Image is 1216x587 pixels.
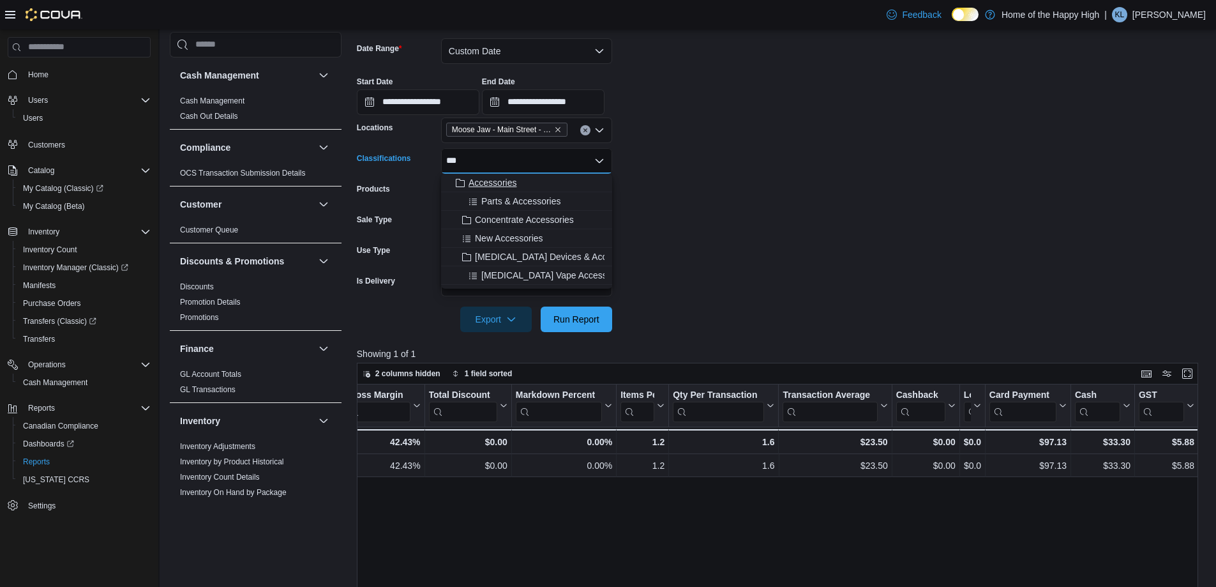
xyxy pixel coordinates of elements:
[18,332,60,347] a: Transfers
[345,390,410,402] div: Gross Margin
[989,458,1067,473] div: $97.13
[620,390,654,402] div: Items Per Transaction
[1139,390,1194,422] button: GST
[964,390,971,402] div: Loyalty Redemptions
[516,390,612,422] button: Markdown Percent
[180,297,241,307] span: Promotion Details
[1075,390,1130,422] button: Cash
[13,330,156,348] button: Transfers
[428,434,507,450] div: $0.00
[553,313,599,326] span: Run Report
[594,156,604,166] button: Close list of options
[357,347,1207,360] p: Showing 1 of 1
[441,248,612,266] button: [MEDICAL_DATA] Devices & Accessories
[180,198,313,211] button: Customer
[170,165,342,186] div: Compliance
[316,254,331,269] button: Discounts & Promotions
[964,434,981,450] div: $0.00
[23,93,151,108] span: Users
[18,418,103,434] a: Canadian Compliance
[13,179,156,197] a: My Catalog (Classic)
[620,390,654,422] div: Items Per Transaction
[13,259,156,277] a: Inventory Manager (Classic)
[28,403,55,413] span: Reports
[316,413,331,429] button: Inventory
[180,169,306,178] a: OCS Transaction Submission Details
[23,498,61,514] a: Settings
[180,342,313,355] button: Finance
[180,225,238,234] a: Customer Queue
[18,242,82,257] a: Inventory Count
[18,472,94,487] a: [US_STATE] CCRS
[1139,366,1154,381] button: Keyboard shortcuts
[896,390,955,422] button: Cashback
[18,454,55,469] a: Reports
[1139,390,1184,402] div: GST
[18,454,151,469] span: Reports
[783,390,877,422] div: Transaction Average
[170,93,342,129] div: Cash Management
[180,255,284,268] h3: Discounts & Promotions
[180,415,313,427] button: Inventory
[13,197,156,215] button: My Catalog (Beta)
[28,501,56,511] span: Settings
[23,66,151,82] span: Home
[3,399,156,417] button: Reports
[783,458,887,473] div: $23.50
[18,181,151,196] span: My Catalog (Classic)
[481,269,626,282] span: [MEDICAL_DATA] Vape Accessories
[345,390,410,422] div: Gross Margin
[902,8,941,21] span: Feedback
[18,436,79,452] a: Dashboards
[357,43,402,54] label: Date Range
[180,298,241,307] a: Promotion Details
[428,390,497,422] div: Total Discount
[3,162,156,179] button: Catalog
[13,294,156,312] button: Purchase Orders
[180,282,214,291] a: Discounts
[180,96,244,106] span: Cash Management
[468,307,524,332] span: Export
[180,442,255,451] a: Inventory Adjustments
[180,255,313,268] button: Discounts & Promotions
[1075,458,1130,473] div: $33.30
[23,183,103,194] span: My Catalog (Classic)
[3,496,156,515] button: Settings
[475,213,574,226] span: Concentrate Accessories
[28,165,54,176] span: Catalog
[896,458,956,473] div: $0.00
[18,375,93,390] a: Cash Management
[180,168,306,178] span: OCS Transaction Submission Details
[989,390,1056,402] div: Card Payment
[170,222,342,243] div: Customer
[13,374,156,392] button: Cash Management
[441,174,612,285] div: Choose from the following options
[3,65,156,84] button: Home
[23,280,56,291] span: Manifests
[180,225,238,235] span: Customer Queue
[375,369,440,379] span: 2 columns hidden
[952,8,979,21] input: Dark Mode
[180,370,241,379] a: GL Account Totals
[18,375,151,390] span: Cash Management
[357,245,390,255] label: Use Type
[180,473,260,482] a: Inventory Count Details
[23,298,81,309] span: Purchase Orders
[180,141,230,154] h3: Compliance
[180,415,220,427] h3: Inventory
[23,163,151,178] span: Catalog
[23,421,98,431] span: Canadian Compliance
[3,135,156,153] button: Customers
[28,227,59,237] span: Inventory
[516,458,612,473] div: 0.00%
[18,199,90,214] a: My Catalog (Beta)
[541,307,612,332] button: Run Report
[18,296,86,311] a: Purchase Orders
[18,418,151,434] span: Canadian Compliance
[180,488,287,497] a: Inventory On Hand by Package
[428,458,507,473] div: $0.00
[482,77,515,87] label: End Date
[13,312,156,330] a: Transfers (Classic)
[441,266,612,285] button: [MEDICAL_DATA] Vape Accessories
